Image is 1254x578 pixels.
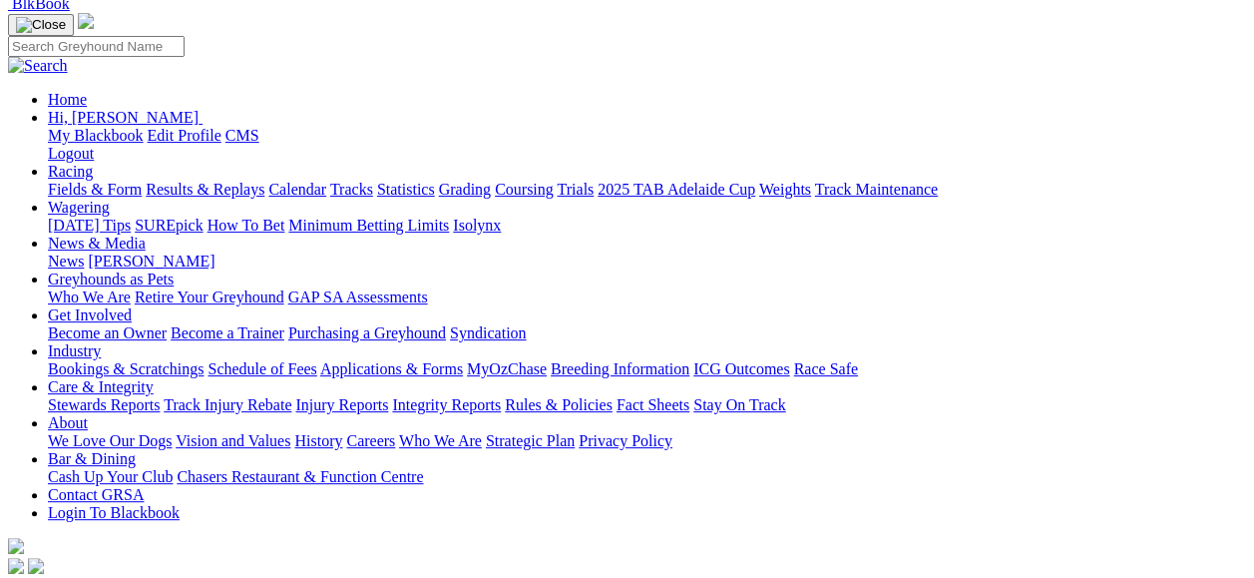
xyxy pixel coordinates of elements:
a: Applications & Forms [320,360,463,377]
a: About [48,414,88,431]
a: MyOzChase [467,360,547,377]
a: ICG Outcomes [693,360,789,377]
div: Industry [48,360,1246,378]
div: Get Involved [48,324,1246,342]
span: Hi, [PERSON_NAME] [48,109,199,126]
div: Hi, [PERSON_NAME] [48,127,1246,163]
a: Privacy Policy [579,432,672,449]
a: Wagering [48,199,110,216]
a: Get Involved [48,306,132,323]
a: Purchasing a Greyhound [288,324,446,341]
a: Chasers Restaurant & Function Centre [177,468,423,485]
a: Tracks [330,181,373,198]
img: facebook.svg [8,558,24,574]
a: Who We Are [48,289,131,305]
div: News & Media [48,253,1246,271]
a: Schedule of Fees [208,360,316,377]
a: 2025 TAB Adelaide Cup [598,181,755,198]
a: My Blackbook [48,127,144,144]
img: logo-grsa-white.png [78,13,94,29]
a: Cash Up Your Club [48,468,173,485]
a: Weights [759,181,811,198]
a: Greyhounds as Pets [48,271,174,288]
a: Edit Profile [148,127,221,144]
a: News [48,253,84,270]
img: twitter.svg [28,558,44,574]
a: Syndication [450,324,526,341]
a: Rules & Policies [505,396,613,413]
a: Hi, [PERSON_NAME] [48,109,203,126]
div: Care & Integrity [48,396,1246,414]
img: Search [8,57,68,75]
a: SUREpick [135,217,203,234]
button: Toggle navigation [8,14,74,36]
input: Search [8,36,185,57]
div: Bar & Dining [48,468,1246,486]
a: Retire Your Greyhound [135,289,284,305]
a: Minimum Betting Limits [288,217,449,234]
a: Breeding Information [551,360,689,377]
a: Care & Integrity [48,378,154,395]
a: GAP SA Assessments [288,289,428,305]
a: Logout [48,145,94,162]
a: Vision and Values [176,432,290,449]
a: Bookings & Scratchings [48,360,204,377]
a: Strategic Plan [486,432,575,449]
a: Industry [48,342,101,359]
a: Bar & Dining [48,450,136,467]
a: Fields & Form [48,181,142,198]
a: Isolynx [453,217,501,234]
a: Fact Sheets [617,396,689,413]
a: How To Bet [208,217,285,234]
a: Calendar [268,181,326,198]
a: [DATE] Tips [48,217,131,234]
a: Careers [346,432,395,449]
div: Greyhounds as Pets [48,289,1246,306]
div: Wagering [48,217,1246,235]
a: Grading [439,181,491,198]
img: logo-grsa-white.png [8,538,24,554]
a: Stewards Reports [48,396,160,413]
a: Become an Owner [48,324,167,341]
a: History [294,432,342,449]
a: Who We Are [399,432,482,449]
a: Injury Reports [295,396,388,413]
a: We Love Our Dogs [48,432,172,449]
div: Racing [48,181,1246,199]
a: Racing [48,163,93,180]
a: Become a Trainer [171,324,284,341]
a: Race Safe [793,360,857,377]
a: Track Maintenance [815,181,938,198]
a: Integrity Reports [392,396,501,413]
a: Trials [557,181,594,198]
a: Statistics [377,181,435,198]
a: Coursing [495,181,554,198]
a: Login To Blackbook [48,504,180,521]
a: CMS [225,127,259,144]
a: News & Media [48,235,146,252]
a: Results & Replays [146,181,264,198]
a: Contact GRSA [48,486,144,503]
a: Track Injury Rebate [164,396,291,413]
img: Close [16,17,66,33]
a: Home [48,91,87,108]
a: [PERSON_NAME] [88,253,214,270]
a: Stay On Track [693,396,785,413]
div: About [48,432,1246,450]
